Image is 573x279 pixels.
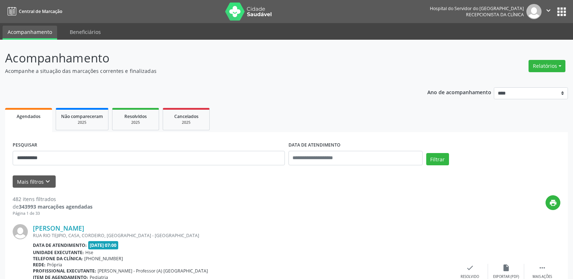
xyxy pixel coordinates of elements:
span: Hse [85,249,93,256]
div: RUA RIO TEJIPIO, CASA, CORDEIRO, [GEOGRAPHIC_DATA] - [GEOGRAPHIC_DATA] [33,232,452,239]
a: Acompanhamento [3,26,57,40]
b: Unidade executante: [33,249,84,256]
a: Central de Marcação [5,5,62,17]
i: print [549,199,557,207]
label: PESQUISAR [13,140,37,151]
span: Própria [47,262,62,268]
span: [PERSON_NAME] - Professor (A) [GEOGRAPHIC_DATA] [98,268,208,274]
i: check [466,264,474,272]
span: [DATE] 07:00 [88,241,119,249]
div: Página 1 de 33 [13,210,93,217]
i:  [538,264,546,272]
i: insert_drive_file [502,264,510,272]
button: Mais filtroskeyboard_arrow_down [13,175,56,188]
div: 2025 [61,120,103,125]
p: Acompanhe a situação das marcações correntes e finalizadas [5,67,399,75]
div: Hospital do Servidor do [GEOGRAPHIC_DATA] [430,5,524,12]
a: Beneficiários [65,26,106,38]
button: Relatórios [529,60,565,72]
i: keyboard_arrow_down [44,178,52,186]
b: Data de atendimento: [33,242,87,248]
span: Agendados [17,113,40,119]
div: 2025 [117,120,154,125]
span: [PHONE_NUMBER] [84,256,123,262]
button: print [546,195,560,210]
b: Rede: [33,262,46,268]
span: Não compareceram [61,113,103,119]
i:  [544,6,552,14]
button: Filtrar [426,153,449,165]
b: Telefone da clínica: [33,256,83,262]
button: apps [555,5,568,18]
img: img [526,4,542,19]
div: 482 itens filtrados [13,195,93,203]
p: Ano de acompanhamento [427,87,491,96]
div: de [13,203,93,210]
button:  [542,4,555,19]
img: img [13,224,28,239]
span: Central de Marcação [19,8,62,14]
div: 2025 [168,120,204,125]
p: Acompanhamento [5,49,399,67]
a: [PERSON_NAME] [33,224,84,232]
span: Recepcionista da clínica [466,12,524,18]
span: Cancelados [174,113,198,119]
b: Profissional executante: [33,268,96,274]
span: Resolvidos [124,113,147,119]
label: DATA DE ATENDIMENTO [288,140,341,151]
strong: 343993 marcações agendadas [19,203,93,210]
